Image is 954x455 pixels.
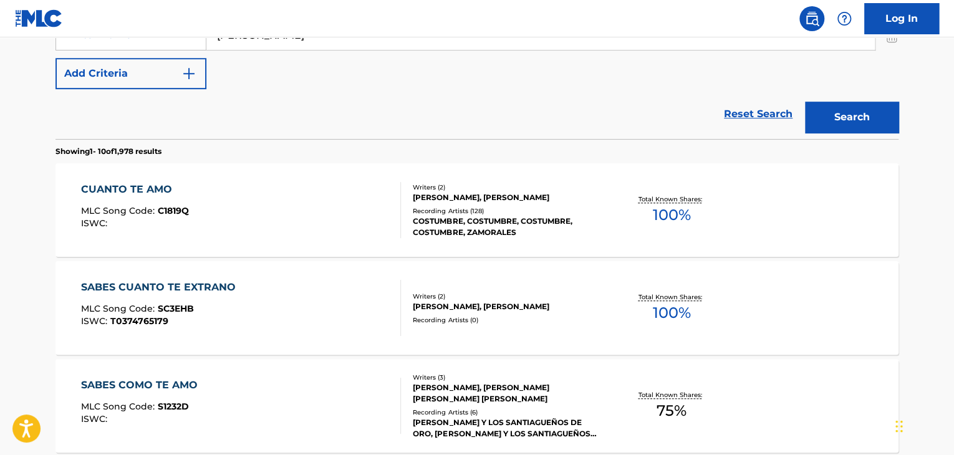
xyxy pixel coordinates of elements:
span: MLC Song Code : [81,401,158,412]
div: Writers ( 2 ) [413,292,601,301]
div: SABES COMO TE AMO [81,378,204,393]
span: S1232D [158,401,189,412]
p: Showing 1 - 10 of 1,978 results [55,146,161,157]
div: [PERSON_NAME], [PERSON_NAME] [413,301,601,312]
span: MLC Song Code : [81,205,158,216]
img: search [804,11,819,26]
span: MLC Song Code : [81,303,158,314]
a: Log In [864,3,939,34]
span: ISWC : [81,413,110,424]
img: MLC Logo [15,9,63,27]
div: Arrastrar [895,408,903,445]
a: SABES CUANTO TE EXTRANOMLC Song Code:SC3EHBISWC:T0374765179Writers (2)[PERSON_NAME], [PERSON_NAME... [55,261,899,355]
span: T0374765179 [110,315,168,327]
p: Total Known Shares: [638,390,705,400]
span: C1819Q [158,205,189,216]
div: SABES CUANTO TE EXTRANO [81,280,242,295]
div: Recording Artists ( 0 ) [413,315,601,325]
div: [PERSON_NAME] Y LOS SANTIAGUEÑOS DE ORO, [PERSON_NAME] Y LOS SANTIAGUEÑOS DE ORO, [PERSON_NAME] Y... [413,417,601,439]
button: Search [805,102,899,133]
a: CUANTO TE AMOMLC Song Code:C1819QISWC:Writers (2)[PERSON_NAME], [PERSON_NAME]Recording Artists (1... [55,163,899,257]
div: Writers ( 3 ) [413,373,601,382]
span: ISWC : [81,218,110,229]
img: help [837,11,852,26]
span: SC3EHB [158,303,194,314]
a: SABES COMO TE AMOMLC Song Code:S1232DISWC:Writers (3)[PERSON_NAME], [PERSON_NAME] [PERSON_NAME] [... [55,359,899,453]
p: Total Known Shares: [638,194,705,204]
img: 9d2ae6d4665cec9f34b9.svg [181,66,196,81]
div: [PERSON_NAME], [PERSON_NAME] [PERSON_NAME] [PERSON_NAME] [413,382,601,405]
a: Public Search [799,6,824,31]
span: ISWC : [81,315,110,327]
button: Add Criteria [55,58,206,89]
div: Recording Artists ( 128 ) [413,206,601,216]
p: Total Known Shares: [638,292,705,302]
div: CUANTO TE AMO [81,182,189,197]
a: Reset Search [718,100,799,128]
div: [PERSON_NAME], [PERSON_NAME] [413,192,601,203]
span: 100 % [652,302,690,324]
div: Recording Artists ( 6 ) [413,408,601,417]
iframe: Chat Widget [892,395,954,455]
span: 100 % [652,204,690,226]
div: Help [832,6,857,31]
span: 75 % [657,400,687,422]
div: Writers ( 2 ) [413,183,601,192]
div: Widget de chat [892,395,954,455]
div: COSTUMBRE, COSTUMBRE, COSTUMBRE, COSTUMBRE, ZAMORALES [413,216,601,238]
